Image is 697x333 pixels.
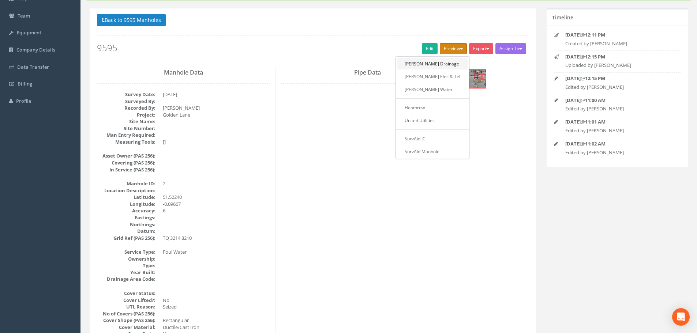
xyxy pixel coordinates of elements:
dt: Datum: [97,228,155,235]
dt: Manhole ID: [97,180,155,187]
p: Uploaded by [PERSON_NAME] [565,62,669,69]
dd: Seized [163,303,270,310]
h3: Manhole Data [97,69,270,76]
button: Back to 9595 Manholes [97,14,166,26]
dt: Site Name: [97,118,155,125]
dd: 6 [163,207,270,214]
dt: Service Type: [97,249,155,256]
dt: Measuring Tools: [97,139,155,145]
dt: Type: [97,262,155,269]
dt: Accuracy: [97,207,155,214]
span: Billing [18,80,32,87]
p: @ [565,31,669,38]
dt: Cover Status: [97,290,155,297]
strong: 12:11 PM [585,31,605,38]
dt: Location Description: [97,187,155,194]
dd: 51.52240 [163,194,270,201]
dt: UTL Reason: [97,303,155,310]
img: 93bf525d-15a9-bc94-1040-ba7ba7b5332d_a43e0f02-9580-d18f-e9cf-6dbe1ead4dcd_thumb.jpg [468,70,486,88]
p: Edited by [PERSON_NAME] [565,149,669,156]
strong: [DATE] [565,75,581,82]
a: [PERSON_NAME] Water [397,84,468,95]
h5: Timeline [552,15,573,20]
dt: No of Covers (PAS 256): [97,310,155,317]
p: @ [565,97,669,104]
dd: Foul Water [163,249,270,256]
dt: Ownership: [97,256,155,262]
dd: -0.09667 [163,201,270,208]
span: Data Transfer [17,64,49,70]
a: United Utilities [397,115,468,126]
dd: [DATE] [163,91,270,98]
p: @ [565,75,669,82]
strong: [DATE] [565,118,581,125]
dd: Golden Lane [163,111,270,118]
dt: Longitude: [97,201,155,208]
dt: Grid Ref (PAS 256): [97,235,155,242]
strong: 12:15 PM [585,53,605,60]
strong: 12:15 PM [585,75,605,82]
p: @ [565,140,669,147]
strong: 11:00 AM [585,97,606,103]
a: SurvAid IC [397,133,468,144]
a: SurvAid Manhole [397,146,468,157]
dt: Cover Lifted?: [97,297,155,304]
strong: [DATE] [565,53,581,60]
dt: Covering (PAS 256): [97,159,155,166]
strong: [DATE] [565,140,581,147]
dd: No [163,297,270,304]
p: Created by [PERSON_NAME] [565,40,669,47]
dt: Cover Material: [97,324,155,331]
span: Company Details [16,46,55,53]
button: Assign To [495,43,526,54]
dt: Survey Date: [97,91,155,98]
a: Edit [422,43,438,54]
h3: Pipe Data [281,69,454,76]
dt: Northings: [97,221,155,228]
dt: Site Number: [97,125,155,132]
p: Edited by [PERSON_NAME] [565,105,669,112]
strong: [DATE] [565,31,581,38]
dt: Year Built: [97,269,155,276]
dt: Recorded By: [97,105,155,111]
dd: [PERSON_NAME] [163,105,270,111]
dd: [] [163,139,270,145]
h2: 9595 [97,43,528,53]
p: Edited by [PERSON_NAME] [565,84,669,91]
p: @ [565,118,669,125]
dt: In Service (PAS 256): [97,166,155,173]
a: Heathrow [397,102,468,113]
dt: Project: [97,111,155,118]
dd: Rectangular [163,317,270,324]
div: Open Intercom Messenger [672,308,690,326]
button: Preview [440,43,467,54]
strong: 11:01 AM [585,118,606,125]
strong: 11:02 AM [585,140,606,147]
span: Equipment [17,29,41,36]
span: Profile [16,98,31,104]
dt: Drainage Area Code: [97,276,155,283]
p: @ [565,53,669,60]
dd: 2 [163,180,270,187]
a: [PERSON_NAME] Elec & Tel [397,71,468,82]
dt: Cover Shape (PAS 256): [97,317,155,324]
span: Team [18,12,30,19]
dt: Eastings: [97,214,155,221]
dd: Ductile/Cast Iron [163,324,270,331]
dd: TQ 3214 8210 [163,235,270,242]
dt: Surveyed By: [97,98,155,105]
strong: [DATE] [565,97,581,103]
button: Export [469,43,493,54]
dt: Man Entry Required: [97,132,155,139]
dt: Asset Owner (PAS 256): [97,152,155,159]
a: [PERSON_NAME] Drainage [397,58,468,69]
dt: Latitude: [97,194,155,201]
p: Edited by [PERSON_NAME] [565,127,669,134]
